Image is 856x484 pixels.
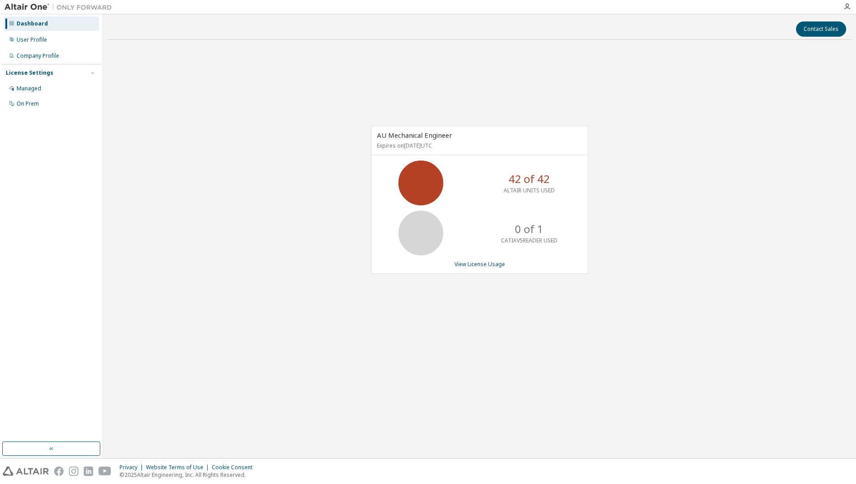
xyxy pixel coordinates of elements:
[501,237,557,244] p: CATIAV5READER USED
[17,20,48,27] div: Dashboard
[69,467,78,476] img: instagram.svg
[4,3,116,12] img: Altair One
[509,171,550,187] p: 42 of 42
[98,467,111,476] img: youtube.svg
[6,69,53,76] div: License Settings
[84,467,93,476] img: linkedin.svg
[377,131,452,140] span: AU Mechanical Engineer
[120,471,258,479] p: © 2025 Altair Engineering, Inc. All Rights Reserved.
[454,260,505,268] a: View License Usage
[796,21,846,37] button: Contact Sales
[377,142,580,149] p: Expires on [DATE] UTC
[212,464,258,471] div: Cookie Consent
[17,36,47,43] div: User Profile
[3,467,49,476] img: altair_logo.svg
[504,187,555,194] p: ALTAIR UNITS USED
[17,85,41,92] div: Managed
[146,464,212,471] div: Website Terms of Use
[17,52,59,59] div: Company Profile
[17,100,39,107] div: On Prem
[120,464,146,471] div: Privacy
[54,467,64,476] img: facebook.svg
[515,221,544,237] p: 0 of 1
